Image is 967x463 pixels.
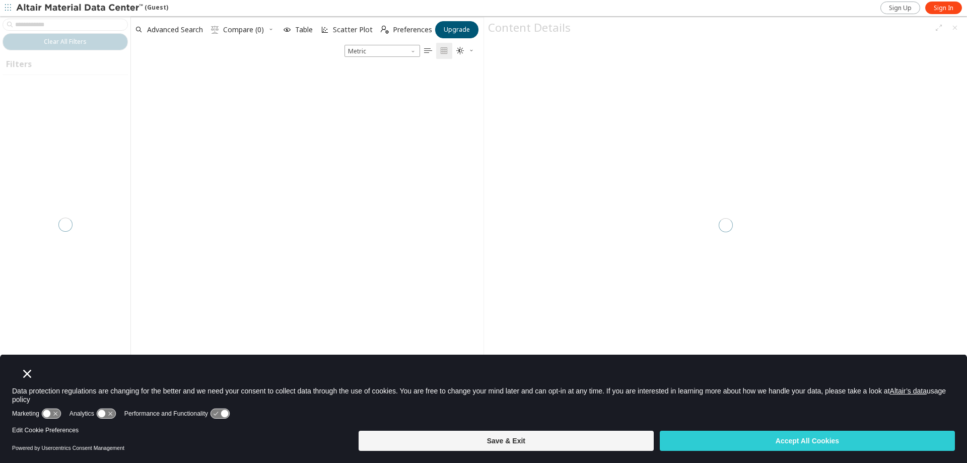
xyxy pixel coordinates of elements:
[456,47,464,55] i: 
[16,3,145,13] img: Altair Material Data Center
[211,26,219,34] i: 
[934,4,953,12] span: Sign In
[381,26,389,34] i: 
[925,2,962,14] a: Sign In
[444,26,470,34] span: Upgrade
[452,43,478,59] button: Theme
[333,26,373,33] span: Scatter Plot
[295,26,313,33] span: Table
[16,3,168,13] div: (Guest)
[424,47,432,55] i: 
[440,47,448,55] i: 
[344,45,420,57] div: Unit System
[344,45,420,57] span: Metric
[223,26,264,33] span: Compare (0)
[436,43,452,59] button: Tile View
[147,26,203,33] span: Advanced Search
[880,2,920,14] a: Sign Up
[889,4,912,12] span: Sign Up
[393,26,432,33] span: Preferences
[435,21,478,38] button: Upgrade
[420,43,436,59] button: Table View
